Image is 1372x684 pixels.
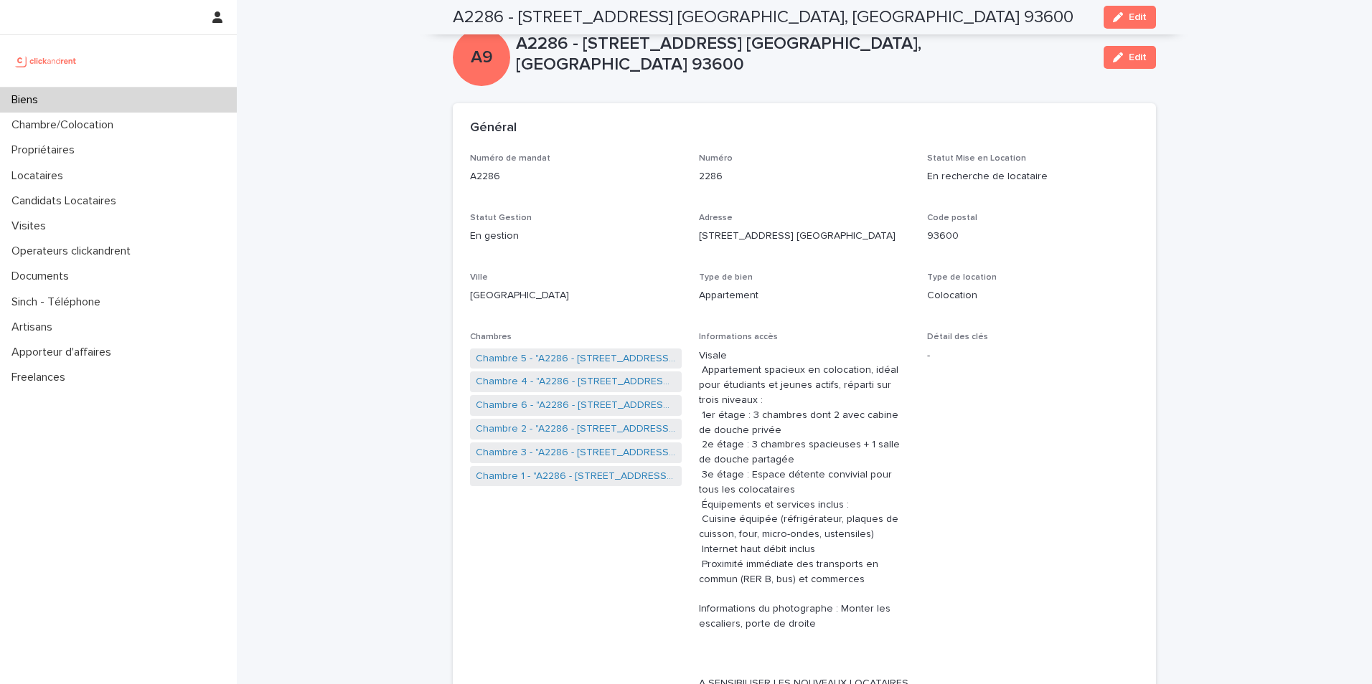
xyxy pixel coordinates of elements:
span: Ville [470,273,488,282]
span: Statut Gestion [470,214,532,222]
p: 93600 [927,229,1139,244]
p: Propriétaires [6,143,86,157]
p: Artisans [6,320,64,334]
a: Chambre 2 - "A2286 - [STREET_ADDRESS] [GEOGRAPHIC_DATA], [GEOGRAPHIC_DATA] 93600" [476,422,676,437]
button: Edit [1104,46,1156,69]
p: [STREET_ADDRESS] [GEOGRAPHIC_DATA] [699,229,911,244]
a: Chambre 5 - "A2286 - [STREET_ADDRESS] [GEOGRAPHIC_DATA], [GEOGRAPHIC_DATA] 93600" [476,351,676,366]
p: Apporteur d'affaires [6,346,123,359]
p: Operateurs clickandrent [6,244,142,258]
p: Biens [6,93,50,107]
p: [GEOGRAPHIC_DATA] [470,288,682,303]
p: A2286 - [STREET_ADDRESS] [GEOGRAPHIC_DATA], [GEOGRAPHIC_DATA] 93600 [516,34,1092,75]
p: Locataires [6,169,75,183]
p: Freelances [6,371,77,384]
p: En recherche de locataire [927,169,1139,184]
button: Edit [1104,6,1156,29]
p: Sinch - Téléphone [6,295,112,309]
span: Détail des clés [927,333,988,341]
p: Chambre/Colocation [6,118,125,132]
span: Informations accès [699,333,778,341]
span: Type de location [927,273,997,282]
p: Documents [6,270,80,283]
span: Type de bien [699,273,753,282]
p: En gestion [470,229,682,244]
span: Statut Mise en Location [927,154,1026,163]
h2: Général [470,120,517,136]
p: Candidats Locataires [6,194,128,208]
span: Edit [1129,12,1147,22]
span: Numéro de mandat [470,154,550,163]
span: Edit [1129,52,1147,62]
a: Chambre 4 - "A2286 - [STREET_ADDRESS] [GEOGRAPHIC_DATA], [GEOGRAPHIC_DATA] 93600" [476,374,676,389]
span: Code postal [927,214,977,222]
p: Visites [6,219,57,233]
img: UCB0brd3T0yccxBKYDjQ [11,47,81,75]
a: Chambre 6 - "A2286 - [STREET_ADDRESS] [GEOGRAPHIC_DATA], [GEOGRAPHIC_DATA] 93600" [476,398,676,413]
p: Colocation [927,288,1139,303]
a: Chambre 3 - "A2286 - [STREET_ADDRESS] [GEOGRAPHIC_DATA], [GEOGRAPHIC_DATA] 93600" [476,445,676,460]
h2: A2286 - [STREET_ADDRESS] [GEOGRAPHIC_DATA], [GEOGRAPHIC_DATA] 93600 [453,7,1073,28]
p: Appartement [699,288,911,303]
span: Chambres [470,333,512,341]
p: - [927,348,1139,364]
span: Numéro [699,154,733,163]
p: A2286 [470,169,682,184]
a: Chambre 1 - "A2286 - [STREET_ADDRESS] [GEOGRAPHIC_DATA], [GEOGRAPHIC_DATA] 93600" [476,469,676,484]
span: Adresse [699,214,733,222]
p: 2286 [699,169,911,184]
